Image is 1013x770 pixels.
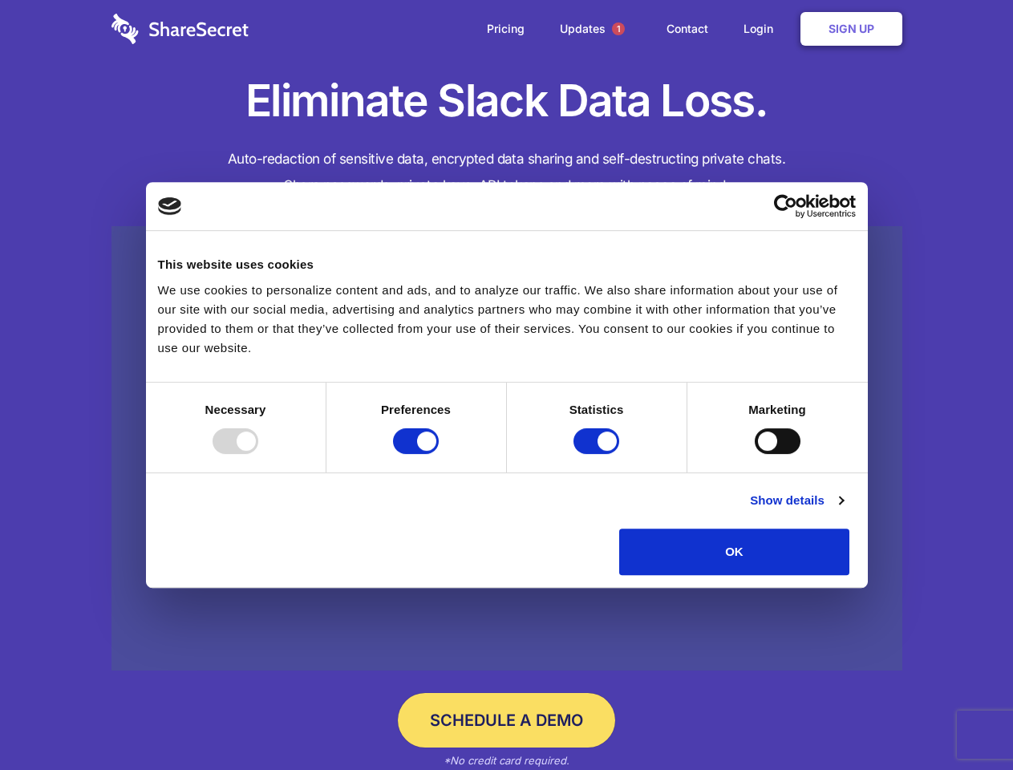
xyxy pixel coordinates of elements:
a: Sign Up [800,12,902,46]
a: Pricing [471,4,541,54]
h1: Eliminate Slack Data Loss. [111,72,902,130]
div: We use cookies to personalize content and ads, and to analyze our traffic. We also share informat... [158,281,856,358]
div: This website uses cookies [158,255,856,274]
a: Show details [750,491,843,510]
a: Schedule a Demo [398,693,615,748]
strong: Statistics [569,403,624,416]
strong: Necessary [205,403,266,416]
a: Contact [650,4,724,54]
a: Wistia video thumbnail [111,226,902,671]
h4: Auto-redaction of sensitive data, encrypted data sharing and self-destructing private chats. Shar... [111,146,902,199]
img: logo [158,197,182,215]
span: 1 [612,22,625,35]
button: OK [619,529,849,575]
a: Usercentrics Cookiebot - opens in a new window [715,194,856,218]
strong: Marketing [748,403,806,416]
a: Login [727,4,797,54]
em: *No credit card required. [444,754,569,767]
strong: Preferences [381,403,451,416]
img: logo-wordmark-white-trans-d4663122ce5f474addd5e946df7df03e33cb6a1c49d2221995e7729f52c070b2.svg [111,14,249,44]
